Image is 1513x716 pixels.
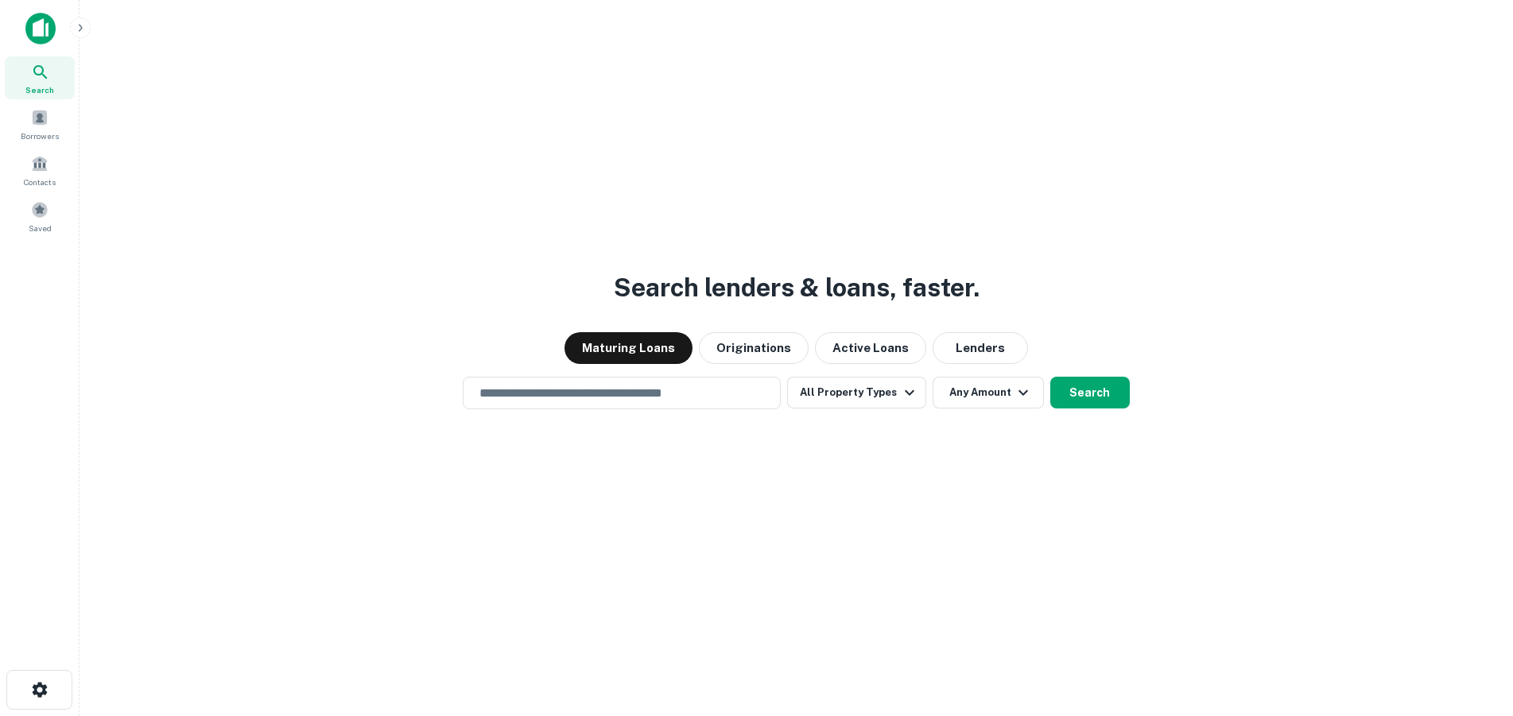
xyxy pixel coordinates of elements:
span: Borrowers [21,130,59,142]
span: Search [25,83,54,96]
h3: Search lenders & loans, faster. [614,269,980,307]
button: Any Amount [933,377,1044,408]
a: Saved [5,195,75,238]
a: Contacts [5,149,75,192]
button: Active Loans [815,332,926,364]
button: Search [1050,377,1130,408]
button: Originations [699,332,809,364]
button: Maturing Loans [564,332,692,364]
span: Contacts [24,176,56,188]
iframe: Chat Widget [1433,589,1513,665]
button: All Property Types [787,377,925,408]
button: Lenders [933,332,1028,364]
img: capitalize-icon.png [25,13,56,45]
a: Search [5,56,75,99]
span: Saved [29,222,52,234]
a: Borrowers [5,103,75,145]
